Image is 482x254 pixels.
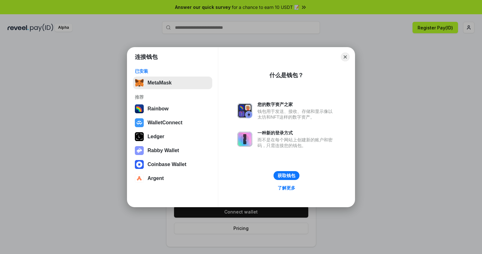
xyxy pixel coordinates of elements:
button: Close [341,53,350,61]
div: 而不是在每个网站上创建新的账户和密码，只需连接您的钱包。 [257,137,336,148]
div: 什么是钱包？ [269,71,304,79]
div: 钱包用于发送、接收、存储和显示像以太坊和NFT这样的数字资产。 [257,108,336,120]
img: svg+xml,%3Csvg%20xmlns%3D%22http%3A%2F%2Fwww.w3.org%2F2000%2Fsvg%22%20fill%3D%22none%22%20viewBox... [237,132,252,147]
a: 了解更多 [274,184,299,192]
img: svg+xml,%3Csvg%20xmlns%3D%22http%3A%2F%2Fwww.w3.org%2F2000%2Fsvg%22%20fill%3D%22none%22%20viewBox... [237,103,252,118]
div: Coinbase Wallet [148,162,186,167]
div: 已安装 [135,68,210,74]
div: 推荐 [135,94,210,100]
div: MetaMask [148,80,172,86]
img: svg+xml,%3Csvg%20xmlns%3D%22http%3A%2F%2Fwww.w3.org%2F2000%2Fsvg%22%20fill%3D%22none%22%20viewBox... [135,146,144,155]
button: MetaMask [133,77,212,89]
div: Argent [148,176,164,181]
img: svg+xml,%3Csvg%20width%3D%2228%22%20height%3D%2228%22%20viewBox%3D%220%200%2028%2028%22%20fill%3D... [135,174,144,183]
img: svg+xml,%3Csvg%20xmlns%3D%22http%3A%2F%2Fwww.w3.org%2F2000%2Fsvg%22%20width%3D%2228%22%20height%3... [135,132,144,141]
img: svg+xml,%3Csvg%20fill%3D%22none%22%20height%3D%2233%22%20viewBox%3D%220%200%2035%2033%22%20width%... [135,78,144,87]
button: WalletConnect [133,116,212,129]
button: Rainbow [133,102,212,115]
div: Ledger [148,134,164,139]
div: 一种新的登录方式 [257,130,336,136]
button: Rabby Wallet [133,144,212,157]
button: 获取钱包 [274,171,299,180]
div: 了解更多 [278,185,295,191]
div: Rainbow [148,106,169,112]
img: svg+xml,%3Csvg%20width%3D%2228%22%20height%3D%2228%22%20viewBox%3D%220%200%2028%2028%22%20fill%3D... [135,160,144,169]
div: WalletConnect [148,120,183,126]
button: Ledger [133,130,212,143]
img: svg+xml,%3Csvg%20width%3D%2228%22%20height%3D%2228%22%20viewBox%3D%220%200%2028%2028%22%20fill%3D... [135,118,144,127]
div: Rabby Wallet [148,148,179,153]
button: Argent [133,172,212,185]
div: 获取钱包 [278,173,295,178]
h1: 连接钱包 [135,53,158,61]
div: 您的数字资产之家 [257,102,336,107]
button: Coinbase Wallet [133,158,212,171]
img: svg+xml,%3Csvg%20width%3D%22120%22%20height%3D%22120%22%20viewBox%3D%220%200%20120%20120%22%20fil... [135,104,144,113]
